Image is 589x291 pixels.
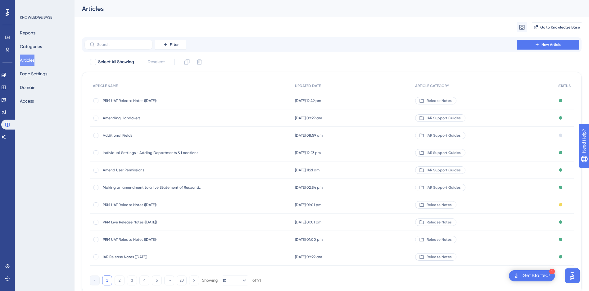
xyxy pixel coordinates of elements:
span: Release Notes [427,98,452,103]
span: Amending Handovers [103,116,202,121]
button: Articles [20,55,34,66]
span: [DATE] 09:22 am [295,254,322,259]
span: IAR Support Guides [427,168,461,173]
span: ARTICLE CATEGORY [415,83,449,88]
button: 3 [127,276,137,285]
span: PRM UAT Release Notes ([DATE]) [103,98,202,103]
span: IAR Support Guides [427,116,461,121]
span: UPDATED DATE [295,83,321,88]
button: Go to Knowledge Base [532,22,582,32]
span: [DATE] 08:59 am [295,133,323,138]
button: Filter [155,40,186,50]
span: PRM UAT Release Notes ([DATE]) [103,202,202,207]
span: Additional Fields [103,133,202,138]
button: Categories [20,41,42,52]
button: Deselect [142,56,170,68]
button: 20 [177,276,187,285]
div: KNOWLEDGE BASE [20,15,52,20]
span: [DATE] 02:54 pm [295,185,323,190]
span: STATUS [558,83,571,88]
button: 10 [223,276,247,285]
span: [DATE] 12:23 pm [295,150,321,155]
span: [DATE] 01:00 pm [295,237,323,242]
span: Filter [170,42,179,47]
span: 10 [223,278,226,283]
span: Deselect [147,58,165,66]
input: Search [97,42,147,47]
div: Get Started! [523,272,550,279]
iframe: UserGuiding AI Assistant Launcher [563,267,582,285]
span: Release Notes [427,220,452,225]
span: [DATE] 12:49 pm [295,98,321,103]
img: launcher-image-alternative-text [513,272,520,280]
button: 1 [102,276,112,285]
span: ARTICLE NAME [93,83,118,88]
span: PRM UAT Release Notes ([DATE]) [103,237,202,242]
span: Go to Knowledge Base [540,25,580,30]
button: New Article [517,40,579,50]
button: ⋯ [164,276,174,285]
span: Amend User Permissions [103,168,202,173]
span: IAR Support Guides [427,133,461,138]
span: Release Notes [427,202,452,207]
span: Release Notes [427,254,452,259]
span: Individual Settings - Adding Departments & Locations [103,150,202,155]
button: 5 [152,276,162,285]
button: Access [20,95,34,107]
span: [DATE] 09:29 am [295,116,322,121]
span: New Article [541,42,561,47]
span: [DATE] 01:01 pm [295,202,321,207]
button: 2 [115,276,125,285]
button: Domain [20,82,35,93]
div: Articles [82,4,566,13]
span: Need Help? [15,2,39,9]
div: of 191 [252,278,261,283]
div: 1 [549,269,555,274]
button: Page Settings [20,68,47,79]
span: [DATE] 01:01 pm [295,220,321,225]
span: IAR Support Guides [427,150,461,155]
span: [DATE] 11:21 am [295,168,319,173]
button: Reports [20,27,35,38]
span: IAR Release Notes ([DATE]) [103,254,202,259]
span: IAR Support Guides [427,185,461,190]
button: 4 [139,276,149,285]
div: Showing [202,278,218,283]
div: Open Get Started! checklist, remaining modules: 1 [509,270,555,281]
span: Release Notes [427,237,452,242]
span: PRM Live Release Notes ([DATE]) [103,220,202,225]
span: Making an amendment to a live Statement of Responsibilities [103,185,202,190]
span: Select All Showing [98,58,134,66]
